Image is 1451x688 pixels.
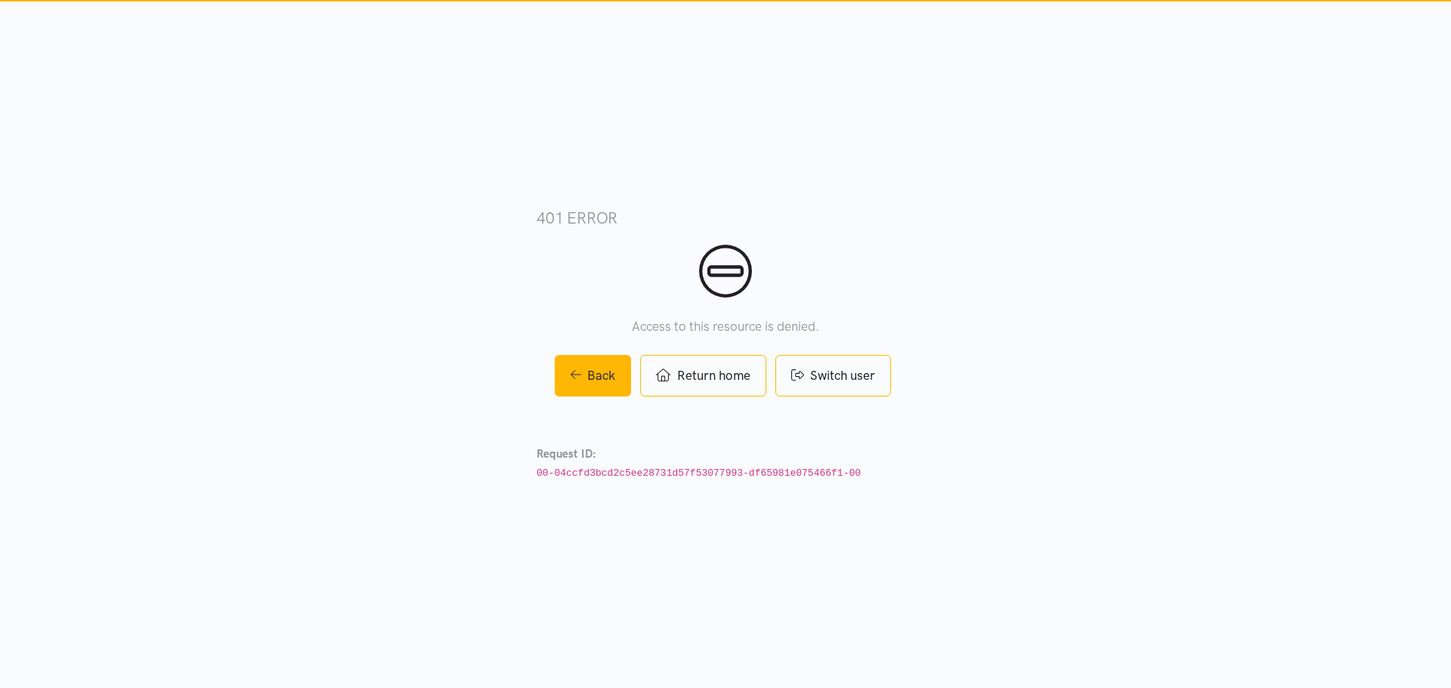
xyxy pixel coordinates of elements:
a: Return home [640,355,766,396]
strong: Request ID: [537,447,596,461]
p: Access to this resource is denied. [537,316,914,337]
code: 00-04ccfd3bcd2c5ee28731d57f53077993-df65981e075466f1-00 [537,467,861,479]
a: Switch user [775,355,891,396]
h3: 401 error [537,207,914,229]
a: Back [555,355,632,396]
